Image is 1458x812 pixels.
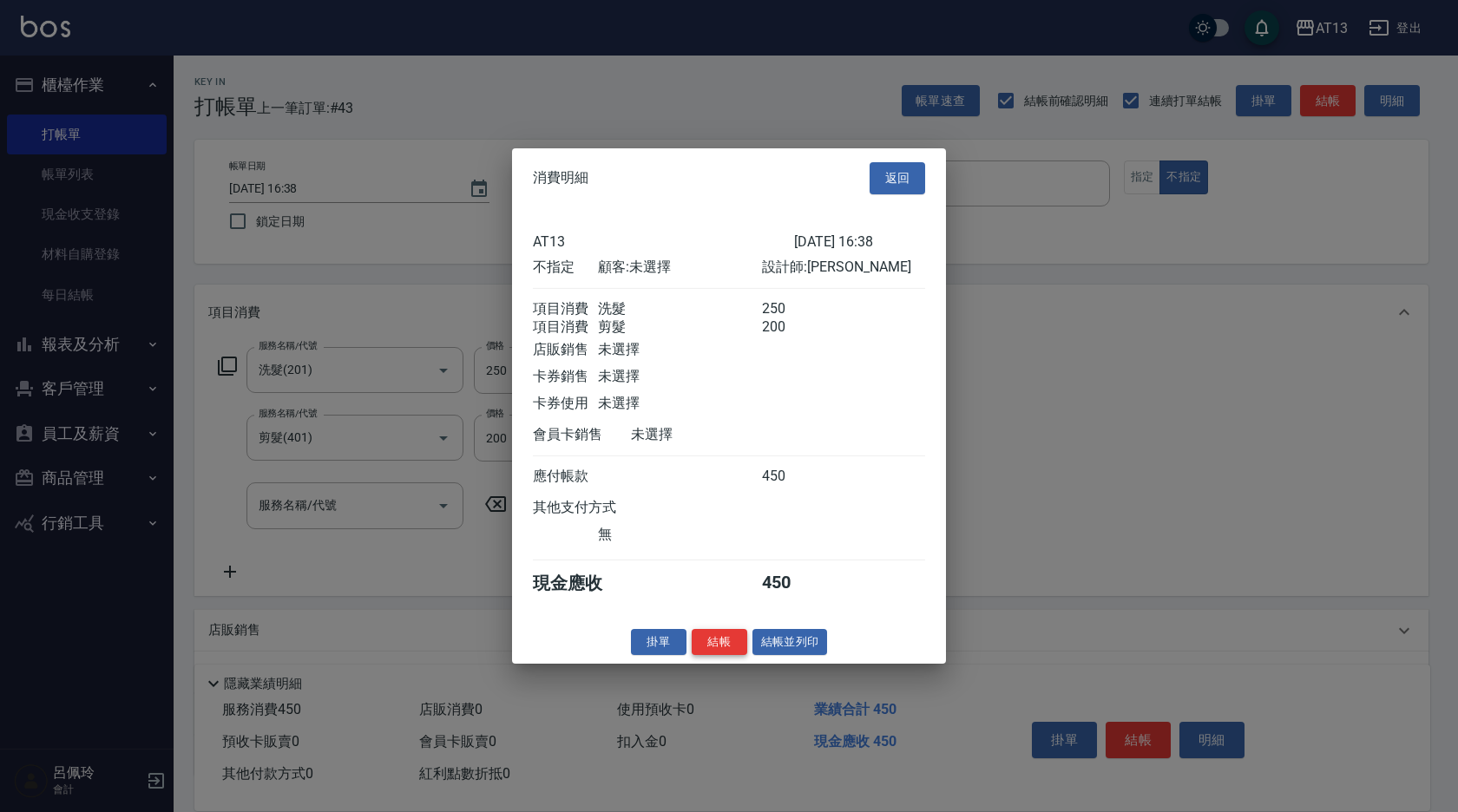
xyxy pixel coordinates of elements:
[533,232,794,249] div: AT13
[870,162,925,194] button: 返回
[533,340,598,358] div: 店販銷售
[598,340,761,358] div: 未選擇
[752,628,828,655] button: 結帳並列印
[533,467,598,485] div: 應付帳款
[533,571,631,594] div: 現金應收
[598,318,761,336] div: 剪髮
[533,394,598,412] div: 卡券使用
[762,318,827,336] div: 200
[598,367,761,385] div: 未選擇
[533,299,598,318] div: 項目消費
[598,299,761,318] div: 洗髮
[533,258,598,276] div: 不指定
[631,425,794,443] div: 未選擇
[598,525,761,543] div: 無
[533,169,588,187] span: 消費明細
[794,232,925,249] div: [DATE] 16:38
[533,367,598,385] div: 卡券銷售
[762,571,827,594] div: 450
[533,425,631,443] div: 會員卡銷售
[598,258,761,276] div: 顧客: 未選擇
[762,258,925,276] div: 設計師: [PERSON_NAME]
[631,628,686,655] button: 掛單
[762,299,827,318] div: 250
[692,628,747,655] button: 結帳
[533,498,664,516] div: 其他支付方式
[762,467,827,485] div: 450
[598,394,761,412] div: 未選擇
[533,318,598,336] div: 項目消費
